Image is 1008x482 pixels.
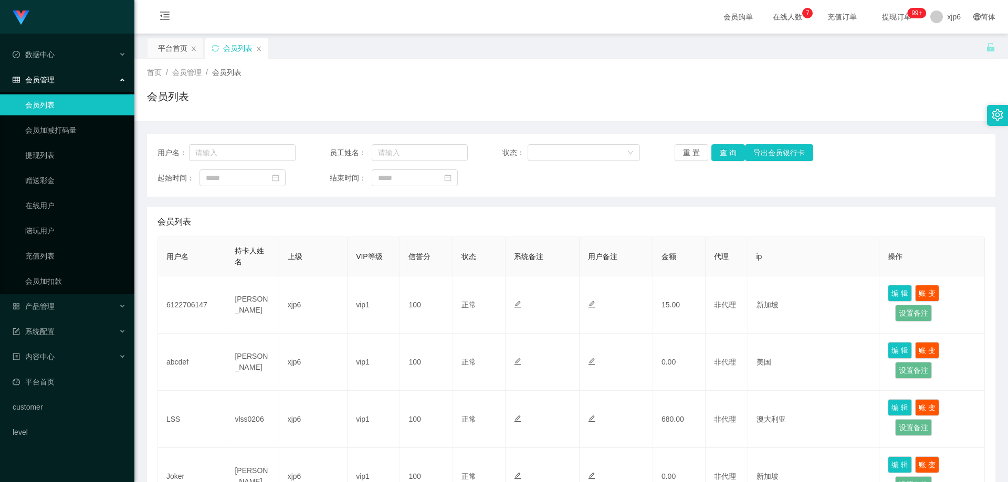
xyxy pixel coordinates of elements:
span: 正常 [461,301,476,309]
button: 设置备注 [895,362,932,379]
span: 起始时间： [157,173,199,184]
span: ip [757,252,762,261]
a: level [13,422,126,443]
a: 充值列表 [25,245,126,266]
button: 编 辑 [888,399,912,416]
i: 图标: profile [13,353,20,360]
td: 美国 [748,334,880,391]
td: vip1 [348,391,400,448]
button: 设置备注 [895,419,932,436]
td: vip1 [348,334,400,391]
i: 图标: down [627,149,634,157]
td: 新加坡 [748,276,880,334]
td: 澳大利亚 [748,391,880,448]
span: 用户名： [157,147,189,158]
td: [PERSON_NAME] [226,334,279,391]
div: 平台首页 [158,38,187,58]
td: 0.00 [653,334,706,391]
span: 内容中心 [13,352,55,361]
span: 产品管理 [13,302,55,310]
i: 图标: form [13,328,20,335]
i: 图标: appstore-o [13,303,20,310]
span: 操作 [888,252,902,261]
i: 图标: edit [588,472,595,479]
td: abcdef [158,334,226,391]
i: 图标: sync [212,45,219,52]
button: 查 询 [711,144,745,161]
span: 状态 [461,252,476,261]
td: xjp6 [279,391,348,448]
td: xjp6 [279,276,348,334]
span: 首页 [147,68,162,77]
span: 上级 [288,252,302,261]
span: 会员列表 [212,68,241,77]
span: 数据中心 [13,50,55,59]
h1: 会员列表 [147,89,189,104]
span: / [206,68,208,77]
span: 金额 [661,252,676,261]
i: 图标: edit [588,415,595,422]
i: 图标: edit [514,358,521,365]
span: 用户备注 [588,252,617,261]
span: 系统配置 [13,327,55,336]
p: 7 [806,8,810,18]
td: 6122706147 [158,276,226,334]
i: 图标: calendar [272,174,279,181]
button: 账 变 [915,399,939,416]
a: 赠送彩金 [25,170,126,191]
span: 非代理 [714,472,736,480]
i: 图标: edit [514,472,521,479]
a: 提现列表 [25,145,126,166]
span: VIP等级 [356,252,383,261]
a: 会员加扣款 [25,271,126,292]
button: 重 置 [675,144,708,161]
i: 图标: calendar [444,174,451,181]
span: 正常 [461,415,476,423]
td: vip1 [348,276,400,334]
i: 图标: unlock [986,42,995,52]
td: 15.00 [653,276,706,334]
button: 账 变 [915,342,939,359]
td: 100 [400,334,453,391]
span: / [166,68,168,77]
span: 非代理 [714,301,736,309]
button: 设置备注 [895,305,932,322]
a: 在线用户 [25,195,126,216]
i: 图标: global [973,13,981,20]
img: logo.9652507e.png [13,10,29,25]
span: 非代理 [714,358,736,366]
span: 会员列表 [157,216,191,228]
i: 图标: check-circle-o [13,51,20,58]
a: customer [13,397,126,417]
button: 导出会员银行卡 [745,144,813,161]
td: LSS [158,391,226,448]
button: 编 辑 [888,456,912,473]
td: 100 [400,391,453,448]
span: 用户名 [166,252,188,261]
td: [PERSON_NAME] [226,276,279,334]
span: 持卡人姓名 [235,247,264,266]
span: 会员管理 [13,76,55,84]
span: 系统备注 [514,252,543,261]
a: 会员加减打码量 [25,120,126,141]
span: 正常 [461,358,476,366]
a: 陪玩用户 [25,220,126,241]
i: 图标: edit [588,301,595,308]
span: 信誉分 [408,252,430,261]
sup: 249 [907,8,926,18]
td: 100 [400,276,453,334]
td: vlss0206 [226,391,279,448]
span: 会员管理 [172,68,202,77]
a: 会员列表 [25,94,126,115]
span: 非代理 [714,415,736,423]
input: 请输入 [189,144,296,161]
input: 请输入 [372,144,468,161]
i: 图标: menu-fold [147,1,183,34]
a: 图标: dashboard平台首页 [13,371,126,392]
span: 状态： [502,147,528,158]
span: 提现订单 [877,13,917,20]
i: 图标: table [13,76,20,83]
button: 账 变 [915,456,939,473]
span: 员工姓名： [330,147,372,158]
i: 图标: close [256,46,262,52]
